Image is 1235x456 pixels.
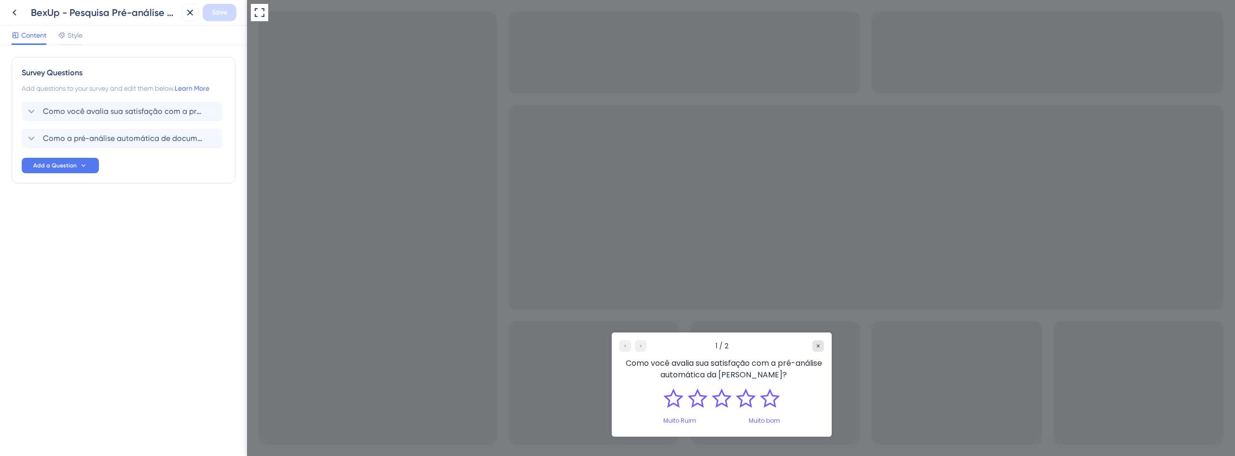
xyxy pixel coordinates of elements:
[175,84,209,92] a: Learn More
[203,4,236,21] button: Save
[22,83,225,94] div: Add questions to your survey and edit them below.
[22,158,99,173] button: Add a Question
[365,332,585,437] iframe: UserGuiding Survey
[212,7,227,18] span: Save
[31,6,178,19] div: BexUp - Pesquisa Pré-análise automática
[3,6,20,23] img: launcher-image-alternative-text
[43,106,202,117] span: Como você avalia sua satisfação com a pré-análise automática da [PERSON_NAME]?
[21,29,46,41] span: Content
[33,162,77,169] span: Add a Question
[22,67,225,79] div: Survey Questions
[43,133,202,144] span: Como a pré-análise automática de documentos tem ajudado na sua rotina?
[68,29,82,41] span: Style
